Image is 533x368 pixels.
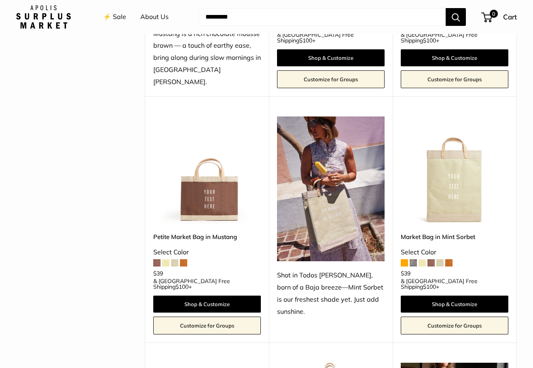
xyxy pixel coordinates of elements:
[401,270,410,277] span: $39
[401,296,508,313] a: Shop & Customize
[153,232,261,241] a: Petite Market Bag in Mustang
[153,28,261,89] div: Mustang is a rich chocolate mousse brown — a touch of earthy ease, bring along during slow mornin...
[401,317,508,334] a: Customize for Groups
[401,116,508,224] img: Market Bag in Mint Sorbet
[277,269,385,318] div: Shot in Todos [PERSON_NAME], born of a Baja breeze—Mint Sorbet is our freshest shade yet. Just ad...
[103,11,126,23] a: ⚡️ Sale
[153,246,261,258] div: Select Color
[423,37,436,44] span: $100
[153,317,261,334] a: Customize for Groups
[153,278,261,290] span: & [GEOGRAPHIC_DATA] Free Shipping +
[423,283,436,290] span: $100
[153,270,163,277] span: $39
[153,296,261,313] a: Shop & Customize
[299,37,312,44] span: $100
[277,70,385,88] a: Customize for Groups
[153,116,261,224] img: Petite Market Bag in Mustang
[277,49,385,66] a: Shop & Customize
[16,5,71,29] img: Apolis: Surplus Market
[140,11,169,23] a: About Us
[153,116,261,224] a: Petite Market Bag in MustangPetite Market Bag in Mustang
[401,70,508,88] a: Customize for Groups
[401,116,508,224] a: Market Bag in Mint SorbetMarket Bag in Mint Sorbet
[199,8,446,26] input: Search...
[277,32,385,43] span: & [GEOGRAPHIC_DATA] Free Shipping +
[401,32,508,43] span: & [GEOGRAPHIC_DATA] Free Shipping +
[503,13,517,21] span: Cart
[401,232,508,241] a: Market Bag in Mint Sorbet
[446,8,466,26] button: Search
[490,10,498,18] span: 0
[401,278,508,290] span: & [GEOGRAPHIC_DATA] Free Shipping +
[401,246,508,258] div: Select Color
[176,283,188,290] span: $100
[277,116,385,261] img: Shot in Todos Santos, born of a Baja breeze—Mint Sorbet is our freshest shade yet. Just add sunsh...
[401,49,508,66] a: Shop & Customize
[482,11,517,23] a: 0 Cart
